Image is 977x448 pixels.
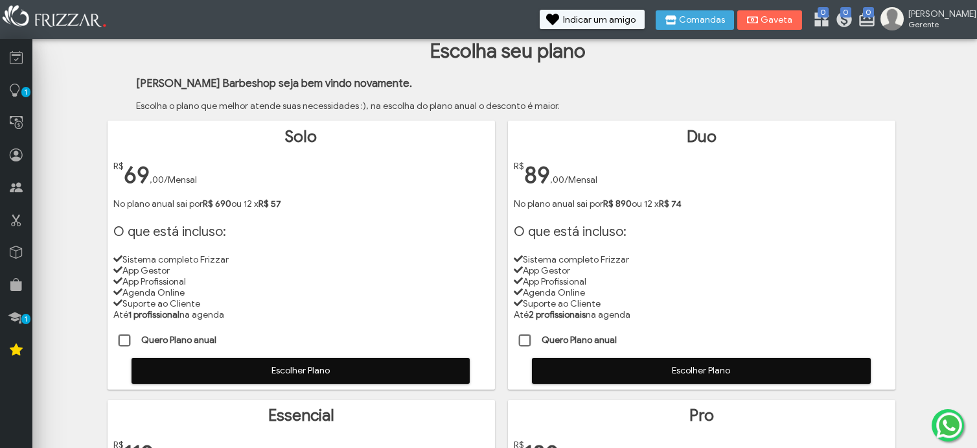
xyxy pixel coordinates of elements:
li: Suporte ao Cliente [514,298,890,309]
span: ,00 [150,174,164,185]
span: Gaveta [761,16,793,25]
h1: O que está incluso: [113,224,489,240]
span: 0 [818,7,829,18]
strong: Quero Plano anual [542,335,617,346]
strong: 2 profissionais [529,309,586,320]
span: Gerente [908,19,967,29]
span: [PERSON_NAME] [908,8,967,19]
strong: R$ 57 [259,198,281,209]
span: 1 [21,314,30,324]
span: 0 [840,7,851,18]
span: ,00 [550,174,564,185]
span: Escolher Plano [141,361,461,381]
span: Indicar um amigo [563,16,636,25]
button: Escolher Plano [532,358,870,384]
span: R$ [113,161,124,172]
button: Indicar um amigo [540,10,645,29]
a: 0 [858,10,871,31]
li: App Profissional [113,276,489,287]
li: Agenda Online [514,287,890,298]
a: 0 [835,10,848,31]
strong: R$ 690 [203,198,231,209]
h1: Essencial [113,406,489,425]
span: R$ [514,161,524,172]
button: Gaveta [737,10,802,30]
strong: R$ 74 [659,198,682,209]
span: 69 [124,161,150,189]
strong: 1 profissional [128,309,179,320]
h1: Duo [514,127,890,147]
li: Até na agenda [514,309,890,320]
li: Sistema completo Frizzar [113,254,489,265]
strong: Quero Plano anual [141,335,216,346]
h1: O que está incluso: [514,224,890,240]
span: 1 [21,87,30,97]
li: Até na agenda [113,309,489,320]
h1: Solo [113,127,489,147]
span: /Mensal [164,174,197,185]
h1: Escolha seu plano [43,39,973,64]
li: App Gestor [514,265,890,276]
button: Comandas [656,10,734,30]
h3: [PERSON_NAME] Barbeshop seja bem vindo novamente. [136,77,973,90]
button: Escolher Plano [132,358,470,384]
a: [PERSON_NAME] Gerente [880,7,971,33]
p: Escolha o plano que melhor atende suas necessidades :), na escolha do plano anual o desconto é ma... [136,100,973,112]
span: 0 [863,7,874,18]
li: Agenda Online [113,287,489,298]
p: No plano anual sai por ou 12 x [514,198,890,209]
p: No plano anual sai por ou 12 x [113,198,489,209]
img: whatsapp.png [934,410,965,441]
li: Sistema completo Frizzar [514,254,890,265]
li: Suporte ao Cliente [113,298,489,309]
a: 0 [812,10,825,31]
span: Comandas [679,16,725,25]
span: Escolher Plano [541,361,861,381]
strong: R$ 890 [603,198,632,209]
span: 89 [524,161,550,189]
li: App Profissional [514,276,890,287]
li: App Gestor [113,265,489,276]
span: /Mensal [564,174,597,185]
h1: Pro [514,406,890,425]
